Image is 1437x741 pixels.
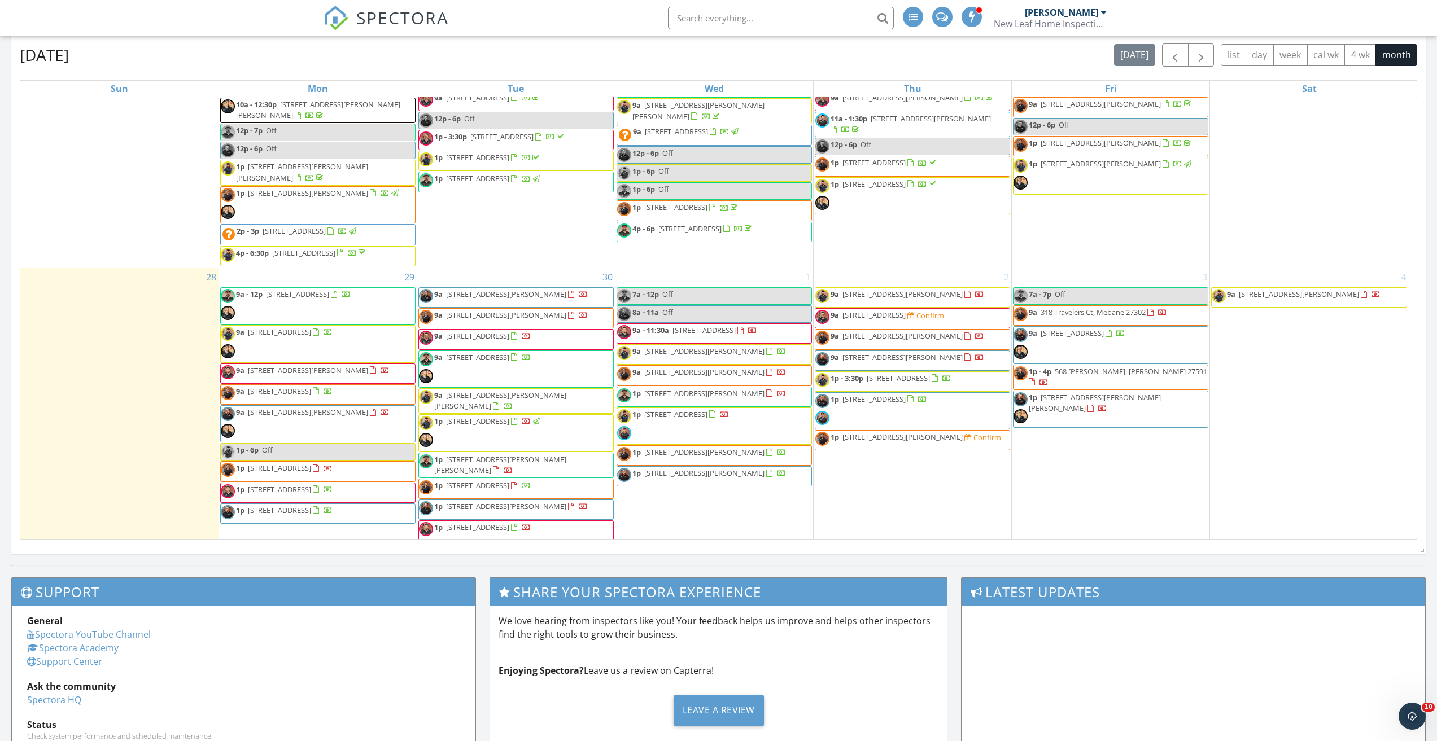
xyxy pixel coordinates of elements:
img: img_20250328_184107.jpg [221,327,235,341]
span: [STREET_ADDRESS] [644,202,707,212]
a: 9a [STREET_ADDRESS] [418,91,614,111]
a: 9a [STREET_ADDRESS][PERSON_NAME] [434,289,588,299]
img: img_20250328_184107.jpg [815,179,829,193]
span: [STREET_ADDRESS][PERSON_NAME][PERSON_NAME] [236,99,400,120]
span: [STREET_ADDRESS][PERSON_NAME] [1041,99,1161,109]
span: 1p [434,152,443,163]
a: 1p [STREET_ADDRESS][PERSON_NAME][PERSON_NAME] [236,161,368,182]
span: [STREET_ADDRESS][PERSON_NAME][PERSON_NAME] [1029,392,1161,413]
a: 9a [STREET_ADDRESS][PERSON_NAME] [632,367,786,377]
img: img_1714.jpeg [815,157,829,172]
td: Go to September 28, 2025 [20,268,219,542]
span: 9a [1029,328,1037,338]
span: 9a [434,310,443,320]
span: 568 [PERSON_NAME], [PERSON_NAME] 27591 [1055,366,1207,376]
img: nick.jpeg [419,352,433,366]
button: cal wk [1307,44,1346,66]
img: img_1705.jpeg [419,331,433,345]
a: 1p [STREET_ADDRESS] [815,392,1010,429]
td: Go to September 29, 2025 [219,268,417,542]
a: 1p - 3:30p [STREET_ADDRESS] [434,131,566,142]
span: 1p - 6p [632,184,655,194]
img: img_1714.jpeg [221,386,235,400]
span: [STREET_ADDRESS][PERSON_NAME] [446,310,566,320]
img: newleaf202106.jpg [221,344,235,358]
a: 9a - 11:30a [STREET_ADDRESS] [632,325,757,335]
img: img_1714.jpeg [815,331,829,345]
a: 2p - 3p [STREET_ADDRESS] [237,226,358,236]
a: 9a [STREET_ADDRESS][PERSON_NAME] [617,365,812,385]
span: 1p - 6p [632,166,655,176]
a: 9a [STREET_ADDRESS][PERSON_NAME] [815,329,1010,349]
span: [STREET_ADDRESS] [446,352,509,362]
img: img_20250328_184107.jpg [815,289,829,303]
span: 9a [434,352,443,362]
span: 9a [1029,99,1037,109]
img: img_1705.jpeg [815,93,829,107]
img: img_1705.jpeg [419,131,433,146]
a: 1p [STREET_ADDRESS][PERSON_NAME] [1013,136,1208,156]
img: img_1716.jpeg [815,352,829,366]
img: img_1716.jpeg [815,139,829,154]
span: 1p - 3:30p [831,373,863,383]
a: 9a [STREET_ADDRESS][PERSON_NAME] [220,363,416,384]
a: 9a [STREET_ADDRESS] [1029,328,1125,338]
a: 9a [STREET_ADDRESS][PERSON_NAME] [236,365,390,375]
span: 12p - 6p [632,148,659,158]
button: 4 wk [1344,44,1376,66]
img: img_20250328_184107.jpg [221,248,235,262]
a: 9a [STREET_ADDRESS][PERSON_NAME] [418,287,614,308]
span: [STREET_ADDRESS] [446,152,509,163]
span: 9a - 12p [236,289,263,299]
span: 9a [1227,289,1235,299]
a: 4p - 6p [STREET_ADDRESS] [617,222,812,242]
div: New Leaf Home Inspections [994,18,1107,29]
img: img_20250328_184107.jpg [617,346,631,360]
a: Thursday [902,81,924,97]
img: img_1714.jpeg [1014,307,1028,321]
a: 11a - 1:30p [STREET_ADDRESS][PERSON_NAME] [815,112,1010,137]
span: 12p - 6p [1029,120,1055,130]
a: 1p [STREET_ADDRESS] [831,394,927,404]
a: 1p [STREET_ADDRESS][PERSON_NAME][PERSON_NAME] [220,160,416,185]
a: 1p - 4p 568 [PERSON_NAME], [PERSON_NAME] 27591 [1029,366,1207,387]
a: 1p [STREET_ADDRESS] [831,157,938,168]
img: img_1716.jpeg [1014,328,1028,342]
span: Off [658,184,669,194]
span: [STREET_ADDRESS][PERSON_NAME] [842,331,963,341]
span: Off [1055,289,1065,299]
span: [STREET_ADDRESS][PERSON_NAME] [1041,138,1161,148]
span: 10a - 12:30p [236,99,277,109]
a: 9a [STREET_ADDRESS][PERSON_NAME] [815,287,1010,308]
a: 9a [STREET_ADDRESS] [418,350,614,388]
a: 9a [STREET_ADDRESS][PERSON_NAME] [831,289,984,299]
a: 1p [STREET_ADDRESS] [434,152,541,163]
img: img_1705.jpeg [617,325,631,339]
span: [STREET_ADDRESS] [470,131,534,142]
span: 7a - 12p [632,289,659,299]
span: 1p - 3:30p [434,131,467,142]
a: 9a [STREET_ADDRESS] [236,386,333,396]
span: 12p - 7p [236,125,263,135]
img: nick.jpeg [617,289,631,303]
a: 9a 318 Travelers Ct, Mebane 27302 [1029,307,1167,317]
img: nick.jpeg [221,289,235,303]
img: newleaf202106.jpg [1014,345,1028,359]
img: img_1716.jpeg [419,289,433,303]
span: [STREET_ADDRESS][PERSON_NAME] [842,289,963,299]
span: [STREET_ADDRESS][PERSON_NAME] [871,113,991,124]
a: 9a [STREET_ADDRESS][PERSON_NAME] [617,344,812,365]
span: 7a - 7p [1029,289,1051,299]
button: month [1375,44,1417,66]
a: 9a [STREET_ADDRESS] [831,310,907,320]
a: 9a [STREET_ADDRESS] [1013,326,1208,363]
a: 10a - 12:30p [STREET_ADDRESS][PERSON_NAME][PERSON_NAME] [236,99,400,120]
span: 4p - 6:30p [236,248,269,258]
span: [STREET_ADDRESS] [842,310,906,320]
img: img_1716.jpeg [1014,120,1028,134]
span: [STREET_ADDRESS] [248,386,311,396]
a: 9a [STREET_ADDRESS][PERSON_NAME] [831,93,995,103]
img: img_1705.jpeg [221,365,235,379]
a: 1p [STREET_ADDRESS] [418,151,614,171]
img: img_1714.jpeg [1014,138,1028,152]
